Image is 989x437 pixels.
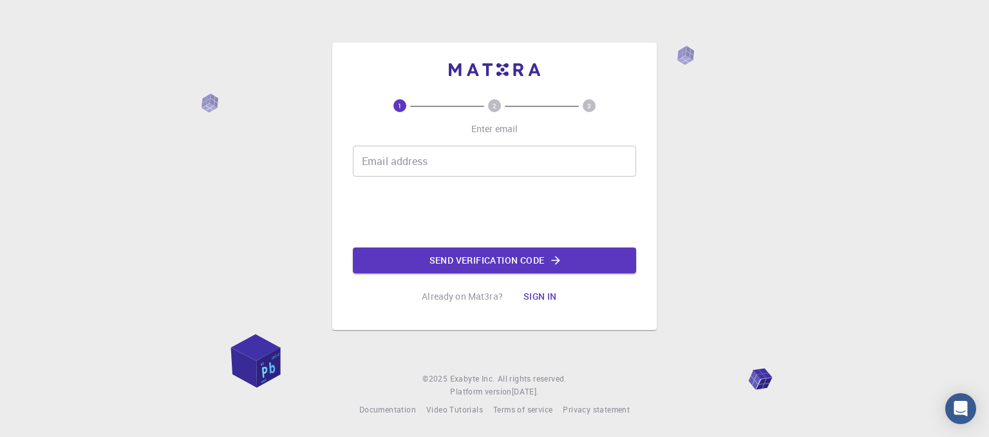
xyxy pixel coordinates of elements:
span: Platform version [450,385,511,398]
a: Exabyte Inc. [450,373,495,385]
text: 1 [398,101,402,110]
span: Privacy statement [563,404,630,414]
button: Send verification code [353,248,636,273]
a: Documentation [359,403,416,416]
span: Exabyte Inc. [450,373,495,384]
p: Already on Mat3ra? [422,290,503,303]
iframe: reCAPTCHA [397,187,592,237]
button: Sign in [513,284,567,309]
span: Documentation [359,404,416,414]
div: Open Intercom Messenger [945,393,976,424]
a: [DATE]. [512,385,539,398]
span: © 2025 [422,373,449,385]
text: 3 [587,101,591,110]
a: Privacy statement [563,403,630,416]
span: [DATE] . [512,386,539,396]
span: Video Tutorials [426,404,483,414]
span: All rights reserved. [498,373,567,385]
a: Video Tutorials [426,403,483,416]
text: 2 [493,101,496,110]
span: Terms of service [493,404,552,414]
a: Terms of service [493,403,552,416]
p: Enter email [471,122,518,135]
